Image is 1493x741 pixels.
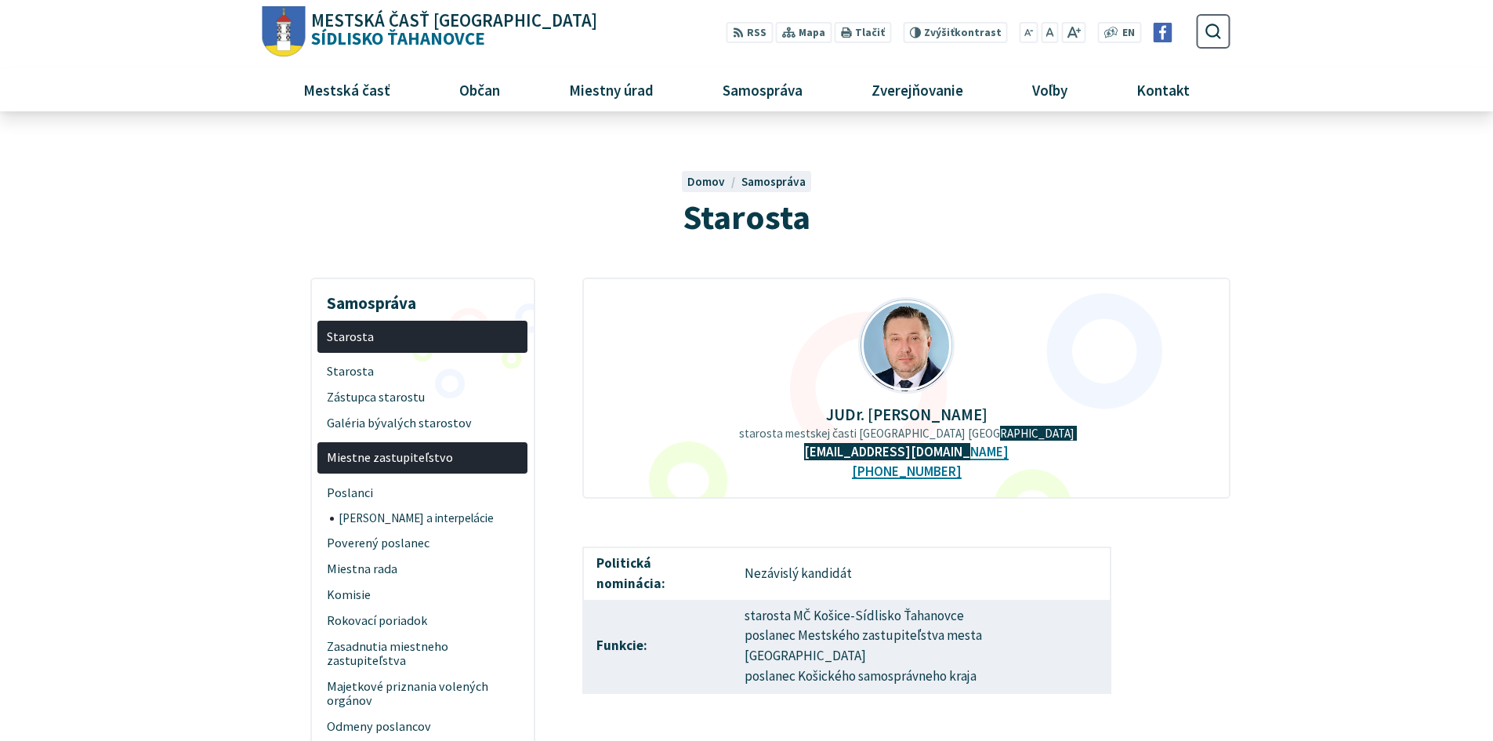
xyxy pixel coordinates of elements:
[317,634,527,674] a: Zasadnutia miestneho zastupiteľstva
[317,608,527,634] a: Rokovací poriadok
[327,714,519,739] span: Odmeny poslancov
[317,282,527,315] h3: Samospráva
[317,480,527,506] a: Poslanci
[317,384,527,410] a: Zástupca starostu
[687,174,725,189] span: Domov
[596,554,665,592] strong: Politická nominácia:
[687,174,741,189] a: Domov
[1122,25,1135,42] span: EN
[327,410,519,436] span: Galéria bývalých starostov
[327,358,519,384] span: Starosta
[327,384,519,410] span: Zástupca starostu
[317,442,527,474] a: Miestne zastupiteľstvo
[1153,23,1172,42] img: Prejsť na Facebook stránku
[453,68,506,111] span: Občan
[563,68,659,111] span: Miestny úrad
[835,22,891,43] button: Tlačiť
[776,22,832,43] a: Mapa
[317,674,527,714] a: Majetkové priznania volených orgánov
[317,714,527,739] a: Odmeny poslancov
[330,506,528,531] a: [PERSON_NAME] a interpelácie
[327,324,519,350] span: Starosta
[263,6,597,57] a: Logo Sídlisko Ťahanovce, prejsť na domovskú stránku.
[317,358,527,384] a: Starosta
[727,22,773,43] a: RSS
[716,68,808,111] span: Samospráva
[327,583,519,608] span: Komisie
[683,195,810,238] span: Starosta
[297,68,396,111] span: Mestská časť
[804,444,1009,460] a: [EMAIL_ADDRESS][DOMAIN_NAME]
[694,68,832,111] a: Samospráva
[317,321,527,353] a: Starosta
[852,463,962,480] a: [PHONE_NUMBER]
[1118,25,1140,42] a: EN
[747,25,766,42] span: RSS
[1020,22,1038,43] button: Zmenšiť veľkosť písma
[924,26,955,39] span: Zvýšiť
[327,608,519,634] span: Rokovací poriadok
[1027,68,1074,111] span: Voľby
[317,410,527,436] a: Galéria bývalých starostov
[263,6,306,57] img: Prejsť na domovskú stránku
[1041,22,1058,43] button: Nastaviť pôvodnú veľkosť písma
[741,174,806,189] a: Samospráva
[1108,68,1219,111] a: Kontakt
[317,557,527,583] a: Miestna rada
[1004,68,1096,111] a: Voľby
[339,506,519,531] span: [PERSON_NAME] a interpelácie
[861,300,953,392] img: Mgr.Ing._Milo___Ihn__t__2_
[924,27,1002,39] span: kontrast
[596,637,647,654] strong: Funkcie:
[608,405,1205,423] p: JUDr. [PERSON_NAME]
[327,445,519,471] span: Miestne zastupiteľstvo
[608,427,1205,441] p: starosta mestskej časti [GEOGRAPHIC_DATA] [GEOGRAPHIC_DATA]
[327,480,519,506] span: Poslanci
[903,22,1007,43] button: Zvýšiťkontrast
[430,68,528,111] a: Občan
[317,531,527,557] a: Poverený poslanec
[327,634,519,674] span: Zasadnutia miestneho zastupiteľstva
[317,583,527,608] a: Komisie
[311,12,597,30] span: Mestská časť [GEOGRAPHIC_DATA]
[732,600,1111,693] td: starosta MČ Košice-Sídlisko Ťahanovce poslanec Mestského zastupiteľstva mesta [GEOGRAPHIC_DATA] p...
[799,25,825,42] span: Mapa
[306,12,598,48] span: Sídlisko Ťahanovce
[540,68,682,111] a: Miestny úrad
[1131,68,1196,111] span: Kontakt
[327,674,519,714] span: Majetkové priznania volených orgánov
[327,531,519,557] span: Poverený poslanec
[327,557,519,583] span: Miestna rada
[843,68,992,111] a: Zverejňovanie
[732,547,1111,600] td: Nezávislý kandidát
[1061,22,1085,43] button: Zväčšiť veľkosť písma
[865,68,969,111] span: Zverejňovanie
[855,27,885,39] span: Tlačiť
[274,68,419,111] a: Mestská časť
